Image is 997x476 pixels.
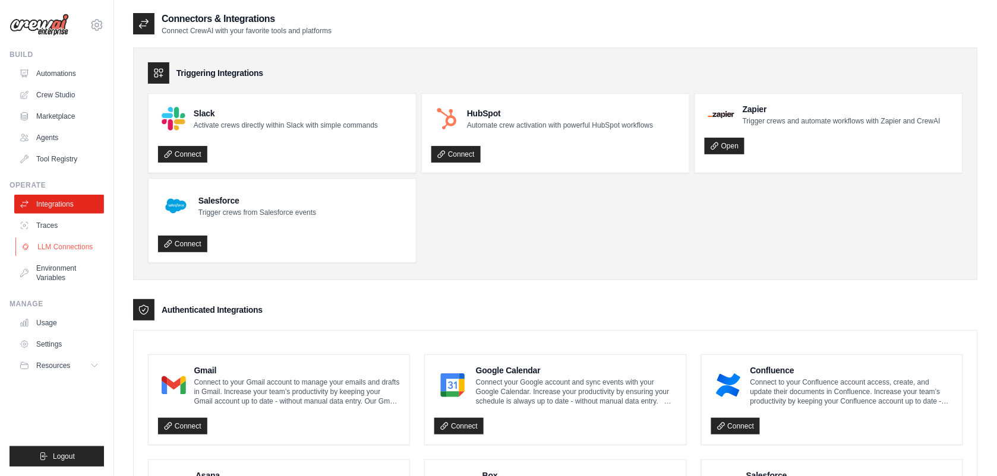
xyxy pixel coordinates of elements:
h4: Slack [194,107,378,119]
div: Operate [10,180,104,190]
p: Connect your Google account and sync events with your Google Calendar. Increase your productivity... [476,377,677,406]
img: Google Calendar Logo [438,373,468,397]
a: Usage [14,313,104,332]
h4: Gmail [194,364,400,376]
a: Connect [711,418,761,434]
a: Open [705,138,744,154]
a: Connect [158,236,207,252]
h4: HubSpot [467,107,653,119]
a: Automations [14,64,104,83]
p: Connect to your Gmail account to manage your emails and drafts in Gmail. Increase your team’s pro... [194,377,400,406]
h3: Authenticated Integrations [162,304,263,316]
p: Trigger crews and automate workflows with Zapier and CrewAI [743,116,941,126]
a: Environment Variables [14,259,104,287]
p: Automate crew activation with powerful HubSpot workflows [467,120,653,130]
img: HubSpot Logo [435,107,459,131]
a: Connect [434,418,484,434]
a: Traces [14,216,104,235]
button: Resources [14,356,104,375]
a: LLM Connections [15,237,105,256]
h4: Zapier [743,103,941,115]
a: Agents [14,128,104,147]
p: Trigger crews from Salesforce events [198,208,316,217]
img: Confluence Logo [715,373,742,397]
a: Connect [158,146,207,163]
img: Zapier Logo [708,111,734,118]
h2: Connectors & Integrations [162,12,332,26]
p: Connect CrewAI with your favorite tools and platforms [162,26,332,36]
img: Logo [10,14,69,36]
a: Crew Studio [14,85,104,104]
a: Marketplace [14,107,104,126]
div: Manage [10,299,104,309]
h3: Triggering Integrations [176,67,263,79]
span: Logout [53,452,75,461]
img: Salesforce Logo [162,192,190,220]
div: Build [10,50,104,59]
img: Gmail Logo [162,373,186,397]
button: Logout [10,446,104,467]
span: Resources [36,361,70,370]
a: Integrations [14,195,104,214]
a: Settings [14,335,104,354]
p: Connect to your Confluence account access, create, and update their documents in Confluence. Incr... [750,377,953,406]
a: Tool Registry [14,150,104,169]
img: Slack Logo [162,107,185,131]
h4: Salesforce [198,195,316,207]
a: Connect [158,418,207,434]
h4: Google Calendar [476,364,677,376]
a: Connect [431,146,481,163]
p: Activate crews directly within Slack with simple commands [194,120,378,130]
h4: Confluence [750,364,953,376]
